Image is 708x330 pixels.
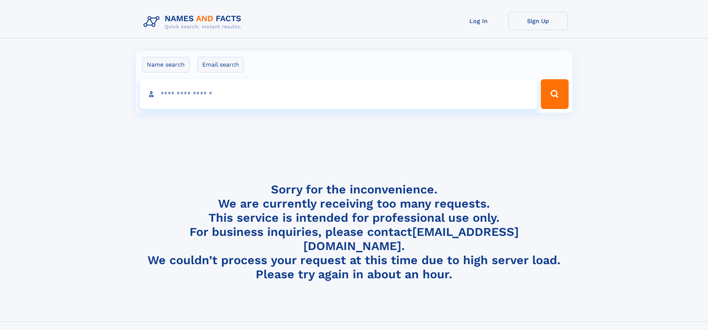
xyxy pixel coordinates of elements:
[140,12,248,32] img: Logo Names and Facts
[449,12,508,30] a: Log In
[140,182,568,282] h4: Sorry for the inconvenience. We are currently receiving too many requests. This service is intend...
[142,57,190,73] label: Name search
[140,79,538,109] input: search input
[541,79,568,109] button: Search Button
[197,57,244,73] label: Email search
[508,12,568,30] a: Sign Up
[303,225,519,253] a: [EMAIL_ADDRESS][DOMAIN_NAME]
